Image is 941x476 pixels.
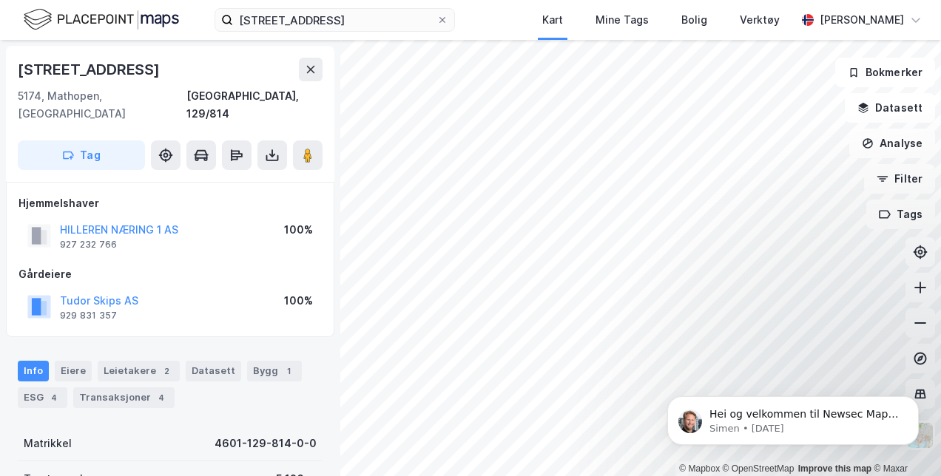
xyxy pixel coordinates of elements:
div: Verktøy [740,11,780,29]
div: [STREET_ADDRESS] [18,58,163,81]
button: Tags [866,200,935,229]
div: Kart [542,11,563,29]
a: OpenStreetMap [723,463,795,474]
div: Bolig [681,11,707,29]
div: Datasett [186,361,241,381]
button: Analyse [849,129,935,158]
iframe: Intercom notifications message [645,365,941,469]
button: Filter [864,164,935,194]
div: 100% [284,292,313,310]
div: 5174, Mathopen, [GEOGRAPHIC_DATA] [18,87,186,123]
div: Mine Tags [596,11,649,29]
div: 100% [284,221,313,239]
div: Gårdeiere [18,265,322,283]
div: 4 [47,390,61,405]
div: 927 232 766 [60,239,117,251]
button: Tag [18,140,145,170]
button: Bokmerker [835,58,935,87]
div: Transaksjoner [73,387,175,408]
div: Hjemmelshaver [18,194,322,212]
div: 4 [154,390,169,405]
button: Datasett [845,93,935,123]
div: 1 [281,364,296,378]
div: Leietakere [98,361,180,381]
div: 929 831 357 [60,310,117,322]
div: Bygg [247,361,302,381]
div: 4601-129-814-0-0 [215,435,317,452]
div: ESG [18,387,67,408]
a: Improve this map [798,463,871,474]
a: Mapbox [679,463,720,474]
div: [GEOGRAPHIC_DATA], 129/814 [186,87,323,123]
div: Eiere [55,361,92,381]
img: logo.f888ab2527a4732fd821a326f86c7f29.svg [24,7,179,33]
div: 2 [159,364,174,378]
div: Matrikkel [24,435,72,452]
div: [PERSON_NAME] [820,11,904,29]
input: Søk på adresse, matrikkel, gårdeiere, leietakere eller personer [233,9,436,31]
div: Info [18,361,49,381]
